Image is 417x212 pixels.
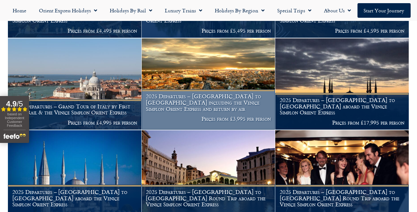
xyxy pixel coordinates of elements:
[146,189,271,208] h1: 2025 Departures – [GEOGRAPHIC_DATA] to [GEOGRAPHIC_DATA] Round Trip aboard the Venice Simplon Ori...
[3,3,414,18] nav: Menu
[275,38,409,130] a: 2025 Departures – [GEOGRAPHIC_DATA] to [GEOGRAPHIC_DATA] aboard the Venice Simplon Orient Express...
[280,189,405,208] h1: 2025 Departures – [GEOGRAPHIC_DATA] to [GEOGRAPHIC_DATA] Round Trip aboard the Venice Simplon Ori...
[146,28,271,34] p: Prices from £5,495 per person
[12,189,137,208] h1: 2025 Departures – [GEOGRAPHIC_DATA] to [GEOGRAPHIC_DATA] aboard the Venice Simplon Orient Express
[146,116,271,122] p: Prices from £3,995 per person
[209,3,271,18] a: Holidays by Region
[12,28,137,34] p: Prices from £4,495 per person
[12,119,137,126] p: Prices from £4,995 per person
[104,3,159,18] a: Holidays by Rail
[146,5,271,24] h1: 2025 Departures – [GEOGRAPHIC_DATA] to [GEOGRAPHIC_DATA] on the Venice Simplon Orient Express
[280,5,405,24] h1: 2025 Departures – [GEOGRAPHIC_DATA] to [GEOGRAPHIC_DATA] including the Venice Simplon Orient Express
[159,3,209,18] a: Luxury Trains
[280,97,405,116] h1: 2025 Departures – [GEOGRAPHIC_DATA] to [GEOGRAPHIC_DATA] aboard the Venice Simplon Orient Express
[318,3,358,18] a: About Us
[280,28,405,34] p: Prices from £4,595 per person
[142,38,276,130] a: 2025 Departures – [GEOGRAPHIC_DATA] to [GEOGRAPHIC_DATA] including the Venice Simplon Orient Expr...
[146,93,271,112] h1: 2025 Departures – [GEOGRAPHIC_DATA] to [GEOGRAPHIC_DATA] including the Venice Simplon Orient Expr...
[280,119,405,126] p: Prices from £17,995 per person
[8,38,142,130] a: 2025 Departures – Grand Tour of Italy by First Class Rail & the Venice Simplon Orient Express Pri...
[358,3,411,18] a: Start your Journey
[12,5,137,24] h1: 2025 Departures – [GEOGRAPHIC_DATA] to [GEOGRAPHIC_DATA] including the Venice Simplon Orient Express
[7,3,33,18] a: Home
[12,103,137,116] h1: 2025 Departures – Grand Tour of Italy by First Class Rail & the Venice Simplon Orient Express
[33,3,104,18] a: Orient Express Holidays
[271,3,318,18] a: Special Trips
